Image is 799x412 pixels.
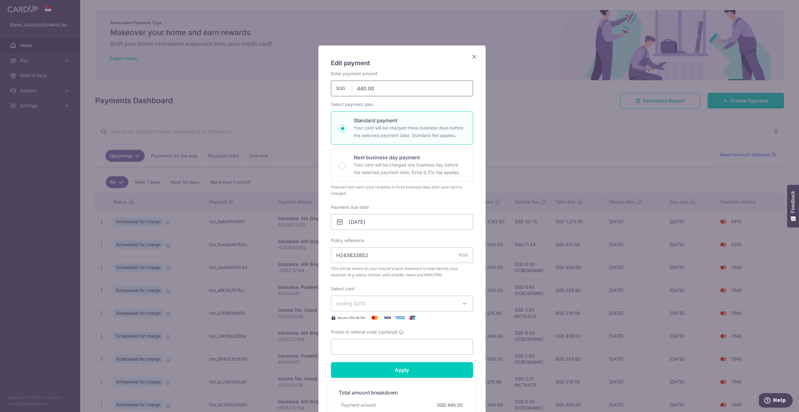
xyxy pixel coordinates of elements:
label: Select payment plan [331,101,373,108]
img: American Express [394,314,406,321]
iframe: Opens a widget where you can find more information [759,393,793,409]
span: SGD [336,85,352,92]
img: Visa [381,314,394,321]
input: Apply [331,362,473,378]
p: Your card will be charged one business day before the selected payment date. Extra 0.3% fee applies. [354,161,465,176]
img: Mastercard [369,314,381,321]
label: Policy reference [331,237,364,244]
h5: Total amount breakdown [339,389,465,396]
span: ending 4315 [336,300,365,307]
button: Close [471,53,478,61]
div: Payment amount [339,399,379,411]
input: DD / MM / YYYY [331,214,473,230]
span: This will be shown on your insurer’s bank statement to help identify your payment (e.g. policy nu... [331,266,473,278]
h5: Edit payment [331,58,473,68]
div: Payment will reach your recipient in three business days after your card is charged. [331,184,473,197]
p: Standard payment [354,117,465,124]
button: Feedback - Show survey [787,185,799,227]
label: Payment due date [331,204,369,210]
button: ending 4315 [331,296,473,311]
div: SGD 440.00 [435,399,465,411]
label: Select card [331,286,354,292]
p: Your card will be charged three business days before the selected payment date. Standard fee appl... [354,124,465,139]
span: Feedback [790,191,796,213]
img: UnionPay [406,314,419,321]
p: Next business day payment [354,154,465,161]
span: Secure 256-bit SSL [337,315,366,320]
input: 0.00 [331,81,473,96]
label: Enter payment amount [331,71,378,77]
span: Promo or referral code (optional) [331,329,398,335]
div: 10/35 [458,252,468,258]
